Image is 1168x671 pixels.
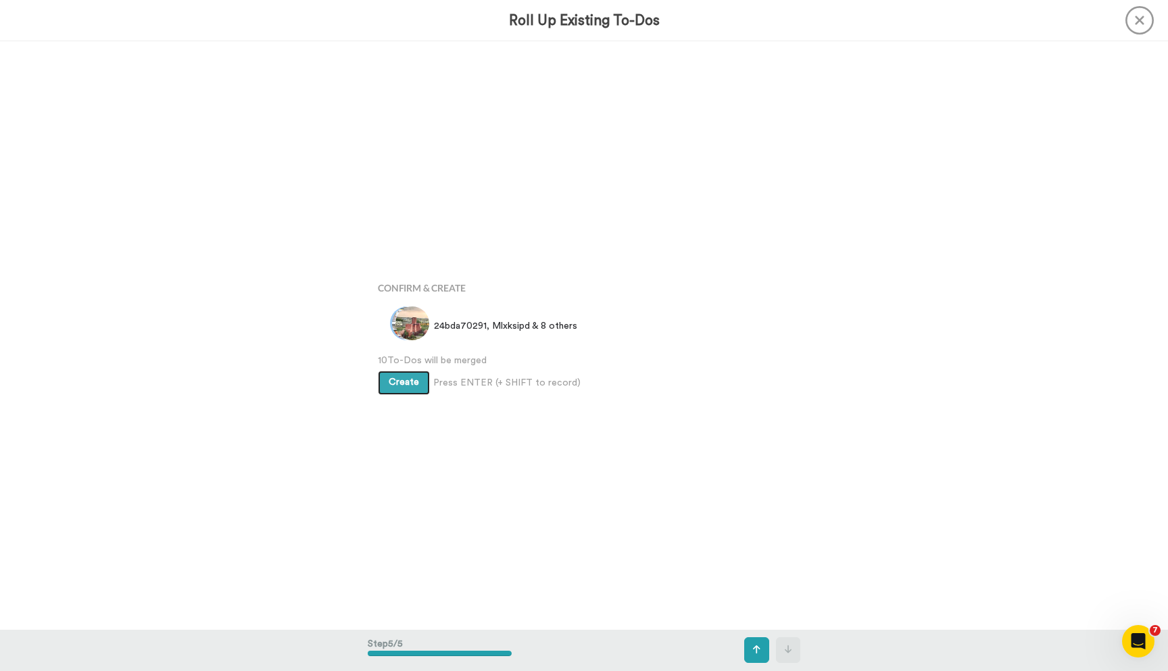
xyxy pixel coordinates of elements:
[509,13,660,28] h3: Roll Up Existing To-Dos
[1122,625,1154,657] iframe: Intercom live chat
[434,319,577,333] span: 24bda70291, Mlxksipd & 8 others
[433,376,581,390] span: Press ENTER (+ SHIFT to record)
[390,306,424,340] img: e.png
[378,354,790,367] span: 10 To-Dos will be merged
[392,306,426,340] img: cf8f5862-6f9b-464b-8081-df6be658f5da.jpg
[368,630,512,670] div: Step 5 / 5
[395,306,429,340] img: 41004cf2-2d5c-439d-9018-18da889f76f4.jpg
[378,283,790,293] h4: Confirm & Create
[389,377,419,387] span: Create
[378,371,430,395] button: Create
[1150,625,1161,636] span: 7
